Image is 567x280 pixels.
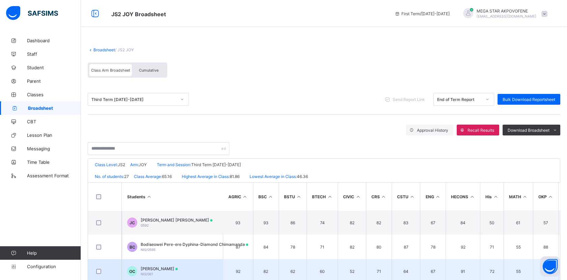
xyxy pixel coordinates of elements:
span: Student [27,65,81,70]
td: 57 [533,210,559,235]
div: End of Term Report [437,97,482,102]
span: Approval History [417,128,448,133]
span: Third Term [DATE]-[DATE] [191,162,241,167]
span: BC [130,245,135,250]
span: Assessment Format [27,173,81,178]
th: CIVIC [338,183,366,210]
span: Broadsheet [28,105,81,111]
span: Arm: [130,162,139,167]
th: MATH [504,183,533,210]
div: MEGA STARAKPOVOFENE [456,8,551,19]
span: Lowest Average in Class: [250,174,297,179]
i: Sort in Ascending Order [435,194,441,199]
div: Third Term [DATE]-[DATE] [91,97,176,102]
a: Broadsheet [93,47,115,52]
td: 93 [223,210,253,235]
td: 71 [480,235,504,259]
span: Parent [27,78,81,84]
th: His [480,183,504,210]
td: 61 [504,210,533,235]
td: 80 [366,235,392,259]
span: Time Table [27,159,81,165]
td: 78 [279,235,307,259]
i: Sort in Ascending Order [493,194,499,199]
span: Classes [27,92,81,97]
td: 86 [279,210,307,235]
span: 27 [124,174,129,179]
td: 84 [253,235,279,259]
span: JOY [139,162,147,167]
i: Sort in Ascending Order [327,194,333,199]
td: 87 [392,235,420,259]
span: Configuration [27,264,81,269]
span: OC [129,269,135,274]
span: / JS2 JOY [115,47,134,52]
td: 92 [446,235,480,259]
span: Class Arm Broadsheet [91,68,130,73]
th: CRS [366,183,392,210]
td: 82 [338,235,366,259]
td: 87 [223,235,253,259]
span: Download Broadsheet [508,128,549,133]
span: Bulk Download Reportsheet [503,97,555,102]
span: 81.86 [230,174,239,179]
span: Class Arm Broadsheet [111,11,166,18]
td: 84 [446,210,480,235]
span: Bodiseowei Pere-ere Dyphina-Diamond Chimamanda [141,242,248,247]
span: 0592 [141,223,149,227]
i: Sort in Ascending Order [548,194,554,199]
td: 74 [307,210,338,235]
i: Sort Ascending [146,194,152,199]
th: OKP [533,183,559,210]
span: Lesson Plan [27,132,81,138]
i: Sort in Ascending Order [268,194,274,199]
span: session/term information [395,11,450,16]
td: 78 [420,235,446,259]
td: 93 [253,210,279,235]
span: 65.16 [162,174,172,179]
th: AGRIC [223,183,253,210]
span: Highest Average in Class: [182,174,230,179]
th: HECONS [446,183,480,210]
th: BTECH [307,183,338,210]
i: Sort in Ascending Order [242,194,248,199]
th: BSTU [279,183,307,210]
span: Help [27,250,81,256]
td: 83 [392,210,420,235]
img: safsims [6,6,58,20]
i: Sort in Ascending Order [522,194,528,199]
span: JS2 [118,162,125,167]
td: 71 [307,235,338,259]
td: 55 [504,235,533,259]
td: 67 [420,210,446,235]
td: 50 [480,210,504,235]
button: Open asap [540,256,560,277]
span: NIS/081 [141,272,153,276]
span: Recall Results [467,128,494,133]
td: 82 [366,210,392,235]
span: Staff [27,51,81,57]
th: ENG [420,183,446,210]
span: CBT [27,119,81,124]
span: No. of students: [95,174,124,179]
span: 46.36 [297,174,308,179]
span: Messaging [27,146,81,151]
i: Sort in Ascending Order [469,194,475,199]
td: 82 [338,210,366,235]
td: 88 [533,235,559,259]
i: Sort in Ascending Order [355,194,361,199]
span: [PERSON_NAME] [PERSON_NAME] [141,218,212,223]
span: JC [130,220,135,225]
i: Sort in Ascending Order [381,194,387,199]
span: Class Average: [134,174,162,179]
span: Send Report Link [393,97,425,102]
span: MEGA STAR AKPOVOFENE [477,8,536,14]
span: [PERSON_NAME] [141,266,178,271]
span: NIS/0595 [141,248,155,252]
th: CSTU [392,183,420,210]
th: BSC [253,183,279,210]
th: Students [122,183,223,210]
span: Dashboard [27,38,81,43]
span: Term and Session: [157,162,191,167]
i: Sort in Ascending Order [296,194,302,199]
